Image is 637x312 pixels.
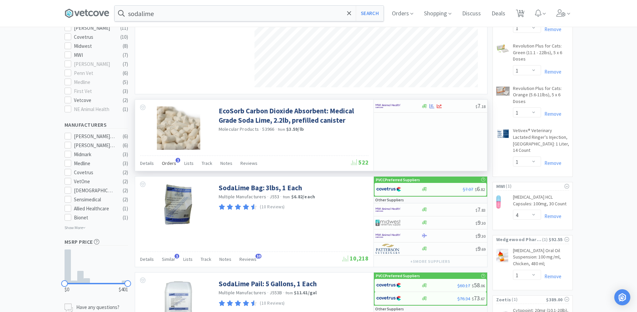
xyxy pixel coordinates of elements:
span: . 82 [480,187,485,192]
span: MWI [496,183,505,190]
a: [MEDICAL_DATA] Oral Oil Suspension: 100 mg/ml, Chicken, 480 ml; [513,247,569,270]
div: Covetrus [74,169,115,177]
span: . 06 [480,283,485,288]
span: . 67 [480,296,485,301]
img: ae16af69a25a4d2cb890411ff3ffa392_283679.png [496,44,510,53]
div: ( 5 ) [123,78,128,86]
a: Multiple Manufacturers [219,194,267,200]
span: $ [475,208,477,213]
span: . 18 [481,104,486,109]
span: · [260,126,261,132]
span: 58 [472,281,485,289]
span: $ [472,296,474,301]
div: ( 1 ) [123,214,128,222]
div: Midwest [74,42,115,50]
div: Covetrus [74,33,115,41]
span: J553 [270,194,279,200]
img: 09c9ddb608514be199f76630d306fed8_170000.png [162,183,195,227]
span: Lists [184,160,194,166]
div: Penn Vet [74,69,115,77]
a: Molecular Products [219,126,259,132]
span: Reviews [240,160,257,166]
span: 10 [255,254,261,258]
a: Multiple Manufacturers [219,290,267,296]
h5: MSRP Price [65,238,128,246]
p: (10 Reviews) [260,204,285,211]
div: Sensimedical [74,196,115,204]
a: Vetivex® Veterinary Lactated Ringer's Injection, [GEOGRAPHIC_DATA]: 1 Liter, 14 Count [513,127,569,156]
a: Remove [541,69,561,75]
a: Discuss [459,11,484,17]
img: 4dd14cff54a648ac9e977f0c5da9bc2e_5.png [376,218,401,228]
div: $389.00 [546,296,569,303]
p: Other Suppliers [375,306,404,312]
div: Midmark [74,150,115,159]
a: Remove [541,26,561,32]
span: Details [140,160,154,166]
div: $92.55 [549,236,569,243]
div: ( 2 ) [123,187,128,195]
span: $ [475,221,477,226]
p: Other Suppliers [375,197,404,203]
div: [PERSON_NAME] [74,60,115,68]
span: · [267,290,269,296]
div: ( 11 ) [120,24,128,32]
div: [DEMOGRAPHIC_DATA] [74,187,115,195]
div: ( 6 ) [123,141,128,149]
p: PVCC Preferred Suppliers [376,273,420,279]
div: Allied Healthcare [74,205,115,213]
div: First Vet [74,87,115,95]
div: ( 8 ) [123,42,128,50]
span: 522 [351,159,368,166]
span: 6 [475,185,485,193]
input: Search by item, sku, manufacturer, ingredient, size... [115,6,384,21]
img: 77fca1acd8b6420a9015268ca798ef17_1.png [376,184,401,194]
span: $ [475,104,477,109]
span: $0 [65,286,69,294]
span: from [278,127,285,132]
strong: $11.61 / gal [294,290,317,296]
span: ( 1 ) [511,296,546,303]
span: . 30 [481,221,486,226]
div: ( 2 ) [123,96,128,104]
a: SodaLime Pail: 5 Gallons, 1 Each [219,279,317,288]
span: Notes [220,160,232,166]
div: MWI [74,51,115,59]
span: 53966 [262,126,274,132]
img: f6b2451649754179b5b4e0c70c3f7cb0_2.png [376,101,401,111]
span: 7 [475,102,486,110]
img: 77fca1acd8b6420a9015268ca798ef17_1.png [376,293,401,303]
p: Show More [65,223,86,231]
button: +5more suppliers [407,257,453,266]
span: $7.07 [463,186,473,192]
span: Orders [162,160,176,166]
span: $76.34 [457,296,470,302]
div: Open Intercom Messenger [614,289,630,305]
div: ( 3 ) [123,160,128,168]
div: Bionet [74,214,115,222]
h5: Manufacturers [65,121,128,129]
img: 1289645af80b4e3f82ebc6406e23d95a_760068.png [496,129,510,139]
span: $ [472,283,474,288]
span: Zoetis [496,296,511,303]
div: ( 3 ) [123,150,128,159]
span: Similar [162,256,175,262]
div: ( 2 ) [123,169,128,177]
div: Medline [74,160,115,168]
span: 1 [175,254,179,258]
span: 7 [475,206,486,213]
a: Remove [541,213,561,219]
span: Notes [219,256,231,262]
a: Remove [541,111,561,117]
p: Have any questions? [76,304,119,311]
img: bde919d4e618419884f398aafa6d2ef2_272963.png [496,195,501,209]
img: 77fca1acd8b6420a9015268ca798ef17_1.png [376,280,401,290]
span: . 83 [481,208,486,213]
a: EcoSorb Carbon Dioxide Absorbent: Medical Grade Soda Lime, 2.2lb, prefilled canister [219,106,367,125]
span: Track [201,256,211,262]
span: · [267,194,269,200]
span: $401 [119,286,128,294]
div: ( 2 ) [123,196,128,204]
div: NE Animal Health [74,105,115,113]
div: ( 6 ) [123,69,128,77]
